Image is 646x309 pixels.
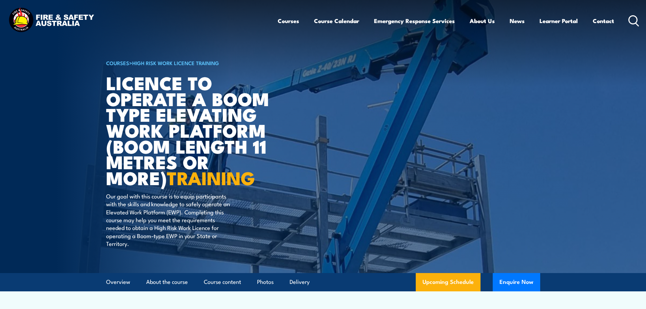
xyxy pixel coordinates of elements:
[540,12,578,30] a: Learner Portal
[257,273,274,291] a: Photos
[204,273,241,291] a: Course content
[416,273,481,291] a: Upcoming Schedule
[146,273,188,291] a: About the course
[167,163,255,191] strong: TRAINING
[106,192,230,248] p: Our goal with this course is to equip participants with the skills and knowledge to safely operat...
[106,273,130,291] a: Overview
[106,59,274,67] h6: >
[278,12,299,30] a: Courses
[106,59,129,66] a: COURSES
[106,75,274,186] h1: Licence to operate a boom type elevating work platform (boom length 11 metres or more)
[593,12,614,30] a: Contact
[132,59,219,66] a: High Risk Work Licence Training
[374,12,455,30] a: Emergency Response Services
[510,12,525,30] a: News
[314,12,359,30] a: Course Calendar
[470,12,495,30] a: About Us
[290,273,310,291] a: Delivery
[493,273,540,291] button: Enquire Now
